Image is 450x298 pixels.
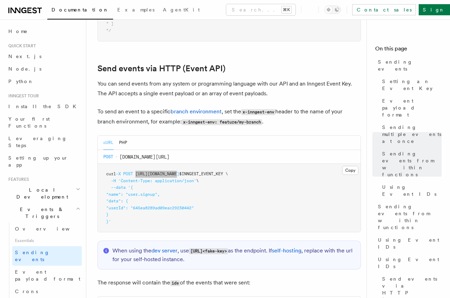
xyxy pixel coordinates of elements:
span: Setting an Event Key [382,78,442,92]
code: ids [170,280,180,286]
a: Using Event IDs [375,234,442,253]
span: } [106,212,109,217]
span: -X [116,171,121,176]
span: Python [8,79,34,84]
a: Overview [12,223,82,235]
a: Leveraging Steps [6,132,82,152]
span: Event payload format [15,269,80,282]
span: Your first Functions [8,116,50,129]
a: Contact sales [352,4,416,15]
a: Event payload format [379,95,442,121]
span: Features [6,177,29,182]
a: Sending events [12,246,82,266]
span: '{ [128,185,133,190]
span: Essentials [12,235,82,246]
a: self-hosting [272,247,301,254]
span: Next.js [8,54,41,59]
a: branch environment [171,108,222,115]
a: Sending events from within functions [375,200,442,234]
span: Using Event IDs [382,184,442,198]
span: Crons [15,289,38,294]
a: Install the SDK [6,100,82,113]
span: $INNGEST_EVENT_KEY \ [179,171,228,176]
span: "name": "user.signup", [106,192,160,197]
p: When using the , use as the endpoint. If , replace with the url for your self-hosted instance. [112,247,355,264]
p: To send an event to a specific , set the header to the name of your branch environment, for examp... [97,107,361,127]
a: Send events via HTTP (Event API) [97,64,226,73]
span: 'Content-Type: application/json' [118,178,196,183]
span: Quick start [6,43,36,49]
p: The response will contain the of the events that were sent: [97,278,361,288]
span: Leveraging Steps [8,136,67,148]
button: PHP [119,136,127,150]
span: Sending events [15,250,50,262]
span: -H [111,178,116,183]
span: "userId": "645ea8289ad09eac29230442" [106,206,194,210]
span: Home [8,28,28,35]
a: Documentation [47,2,113,19]
a: Home [6,25,82,38]
span: --data [111,185,126,190]
button: Toggle dark mode [324,6,341,14]
a: Sending events [375,56,442,75]
h4: On this page [375,45,442,56]
a: dev server [151,247,177,254]
button: Local Development [6,184,82,203]
span: Examples [117,7,155,13]
span: Sending events from within functions [382,150,442,178]
span: Sending events from within functions [378,203,442,231]
a: Setting up your app [6,152,82,171]
a: Next.js [6,50,82,63]
span: [URL][DOMAIN_NAME] [135,171,179,176]
span: Inngest tour [6,93,39,99]
span: Using Event IDs [378,256,442,270]
a: Sending events from within functions [379,147,442,181]
p: You can send events from any system or programming language with our API and an Inngest Event Key... [97,79,361,98]
a: AgentKit [159,2,204,19]
span: POST [103,154,113,160]
span: }' [106,219,111,224]
a: Using Event IDs [375,253,442,273]
a: Your first Functions [6,113,82,132]
span: Event payload format [382,97,442,118]
button: Copy [342,166,358,175]
span: [DOMAIN_NAME][URL] [119,153,169,160]
span: Setting up your app [8,155,68,168]
span: POST [123,171,133,176]
span: Documentation [52,7,109,13]
kbd: ⌘K [282,6,291,13]
code: [URL]<fake-key> [189,248,228,254]
span: curl [106,171,116,176]
a: Python [6,75,82,88]
span: Events & Triggers [6,206,76,220]
button: Search...⌘K [226,4,295,15]
a: Examples [113,2,159,19]
span: "data": { [106,199,128,203]
span: Sending events [378,58,442,72]
a: Sending multiple events at once [379,121,442,147]
span: \ [196,178,199,183]
button: cURL [103,136,113,150]
span: Install the SDK [8,104,80,109]
a: Event payload format [12,266,82,285]
a: Crons [12,285,82,298]
code: x-inngest-env [241,109,275,115]
span: Using Event IDs [378,236,442,250]
span: Local Development [6,186,76,200]
span: AgentKit [163,7,200,13]
span: Sending multiple events at once [382,124,442,145]
a: Node.js [6,63,82,75]
a: Using Event IDs [379,181,442,200]
a: Setting an Event Key [379,75,442,95]
span: Overview [15,226,87,232]
button: Events & Triggers [6,203,82,223]
code: x-inngest-env: feature/my-branch [182,119,262,125]
span: Node.js [8,66,41,72]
